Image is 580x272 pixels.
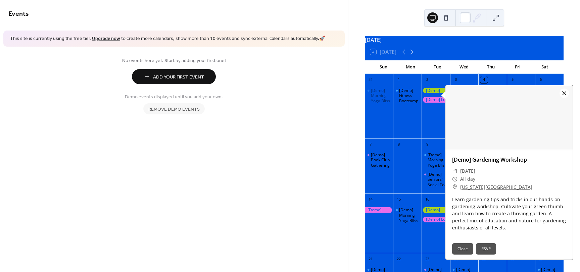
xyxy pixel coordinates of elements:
[365,207,393,213] div: [Demo] Photography Exhibition
[424,60,451,74] div: Tue
[537,76,544,84] div: 6
[460,175,475,183] span: All day
[367,196,374,203] div: 14
[422,97,478,103] div: [Demo] Local Market
[393,88,422,104] div: [Demo] Fitness Bootcamp
[452,76,460,84] div: 3
[476,243,496,255] button: RSVP
[424,196,431,203] div: 16
[509,76,516,84] div: 5
[395,141,402,148] div: 8
[428,172,447,187] div: [Demo] Seniors' Social Tea
[395,196,402,203] div: 15
[371,152,391,168] div: [Demo] Book Club Gathering
[422,172,450,187] div: [Demo] Seniors' Social Tea
[460,167,475,175] span: [DATE]
[8,7,29,20] span: Events
[365,36,564,44] div: [DATE]
[452,175,457,183] div: ​
[8,57,340,64] span: No events here yet. Start by adding your first one!
[422,217,478,222] div: [Demo] Local Market
[452,183,457,191] div: ​
[424,141,431,148] div: 9
[422,207,450,213] div: [Demo] Gardening Workshop
[8,69,340,84] a: Add Your First Event
[143,103,205,114] button: Remove demo events
[92,34,120,43] a: Upgrade now
[393,207,422,223] div: [Demo] Morning Yoga Bliss
[531,60,558,74] div: Sat
[148,106,200,113] span: Remove demo events
[125,93,223,100] span: Demo events displayed until you add your own.
[445,196,573,231] div: Learn gardening tips and tricks in our hands-on gardening workshop. Cultivate your green thumb an...
[422,152,450,168] div: [Demo] Morning Yoga Bliss
[422,88,450,94] div: [Demo] Gardening Workshop
[365,152,393,168] div: [Demo] Book Club Gathering
[132,69,216,84] button: Add Your First Event
[399,207,419,223] div: [Demo] Morning Yoga Bliss
[10,36,325,42] span: This site is currently using the free tier. to create more calendars, show more than 10 events an...
[478,60,504,74] div: Thu
[153,73,204,80] span: Add Your First Event
[365,88,393,104] div: [Demo] Morning Yoga Bliss
[397,60,424,74] div: Mon
[445,156,573,164] div: [Demo] Gardening Workshop
[399,88,419,104] div: [Demo] Fitness Bootcamp
[460,183,532,191] a: [US_STATE][GEOGRAPHIC_DATA]
[424,76,431,84] div: 2
[370,60,397,74] div: Sun
[367,255,374,263] div: 21
[424,255,431,263] div: 23
[480,76,488,84] div: 4
[504,60,531,74] div: Fri
[371,88,391,104] div: [Demo] Morning Yoga Bliss
[367,76,374,84] div: 31
[428,152,447,168] div: [Demo] Morning Yoga Bliss
[367,141,374,148] div: 7
[395,255,402,263] div: 22
[451,60,478,74] div: Wed
[452,167,457,175] div: ​
[452,243,473,255] button: Close
[395,76,402,84] div: 1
